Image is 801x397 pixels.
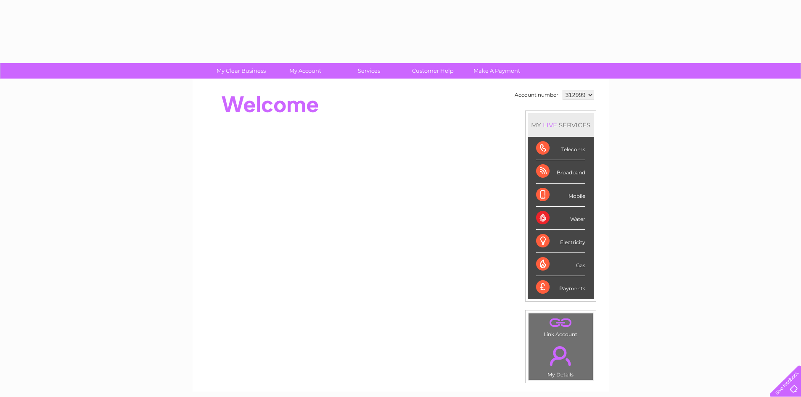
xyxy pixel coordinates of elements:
[536,276,585,299] div: Payments
[536,230,585,253] div: Electricity
[531,341,591,371] a: .
[536,253,585,276] div: Gas
[536,207,585,230] div: Water
[270,63,340,79] a: My Account
[531,315,591,330] a: .
[536,184,585,207] div: Mobile
[462,63,531,79] a: Make A Payment
[536,137,585,160] div: Telecoms
[206,63,276,79] a: My Clear Business
[528,113,594,137] div: MY SERVICES
[541,121,559,129] div: LIVE
[528,339,593,380] td: My Details
[536,160,585,183] div: Broadband
[334,63,404,79] a: Services
[398,63,468,79] a: Customer Help
[513,88,560,102] td: Account number
[528,313,593,339] td: Link Account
